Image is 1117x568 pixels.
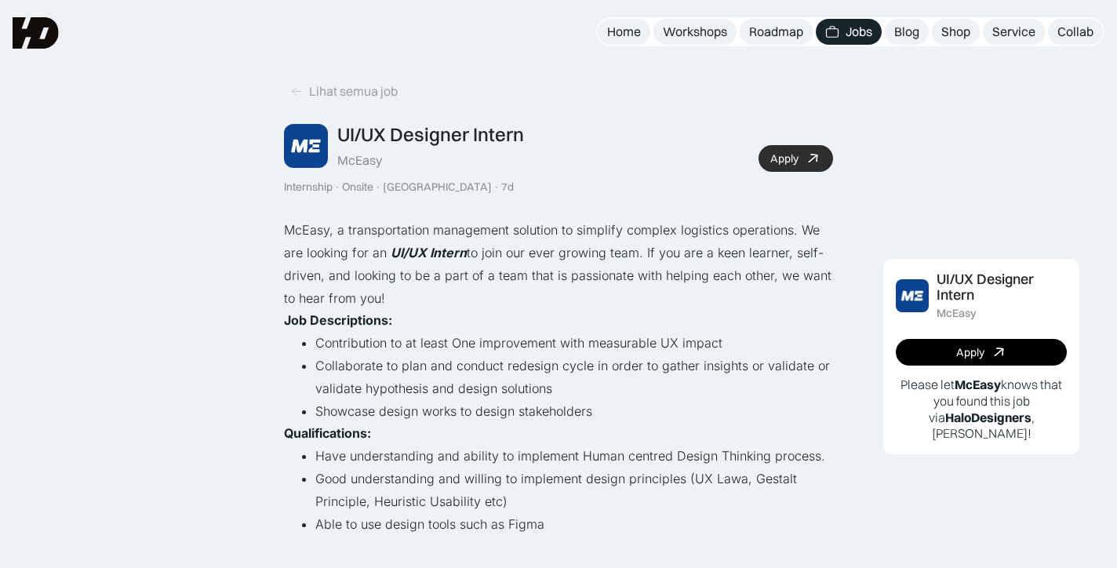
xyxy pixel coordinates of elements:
[315,468,833,513] li: Good understanding and willing to implement design principles (UX Lawa, Gestalt Principle, Heuris...
[501,180,514,194] div: 7d
[284,219,833,309] p: McEasy, a transportation management solution to simplify complex logistics operations. We are loo...
[1057,24,1093,40] div: Collab
[945,410,1031,425] b: HaloDesigners
[284,312,392,328] strong: Job Descriptions:
[937,307,977,320] div: McEasy
[937,271,1067,304] div: UI/UX Designer Intern
[894,24,919,40] div: Blog
[1048,19,1103,45] a: Collab
[315,400,833,423] li: Showcase design works to design stakeholders
[315,332,833,355] li: Contribution to at least One improvement with measurable UX impact
[337,152,382,169] div: McEasy
[607,24,641,40] div: Home
[663,24,727,40] div: Workshops
[896,339,1067,366] a: Apply
[284,425,371,441] strong: Qualifications:
[375,180,381,194] div: ·
[983,19,1045,45] a: Service
[956,346,984,359] div: Apply
[932,19,980,45] a: Shop
[315,513,833,536] li: Able to use design tools such as Figma
[284,124,328,168] img: Job Image
[955,377,1001,392] b: McEasy
[284,78,404,104] a: Lihat semua job
[770,152,799,166] div: Apply
[598,19,650,45] a: Home
[337,123,524,146] div: UI/UX Designer Intern
[885,19,929,45] a: Blog
[391,245,467,260] em: UI/UX Intern
[846,24,872,40] div: Jobs
[992,24,1035,40] div: Service
[740,19,813,45] a: Roadmap
[383,180,492,194] div: [GEOGRAPHIC_DATA]
[816,19,882,45] a: Jobs
[896,279,929,312] img: Job Image
[342,180,373,194] div: Onsite
[493,180,500,194] div: ·
[941,24,970,40] div: Shop
[309,83,398,100] div: Lihat semua job
[334,180,340,194] div: ·
[653,19,737,45] a: Workshops
[315,445,833,468] li: Have understanding and ability to implement Human centred Design Thinking process.
[896,377,1067,442] p: Please let knows that you found this job via , [PERSON_NAME]!
[749,24,803,40] div: Roadmap
[315,355,833,400] li: Collaborate to plan and conduct redesign cycle in order to gather insights or validate or validat...
[284,180,333,194] div: Internship
[759,145,833,172] a: Apply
